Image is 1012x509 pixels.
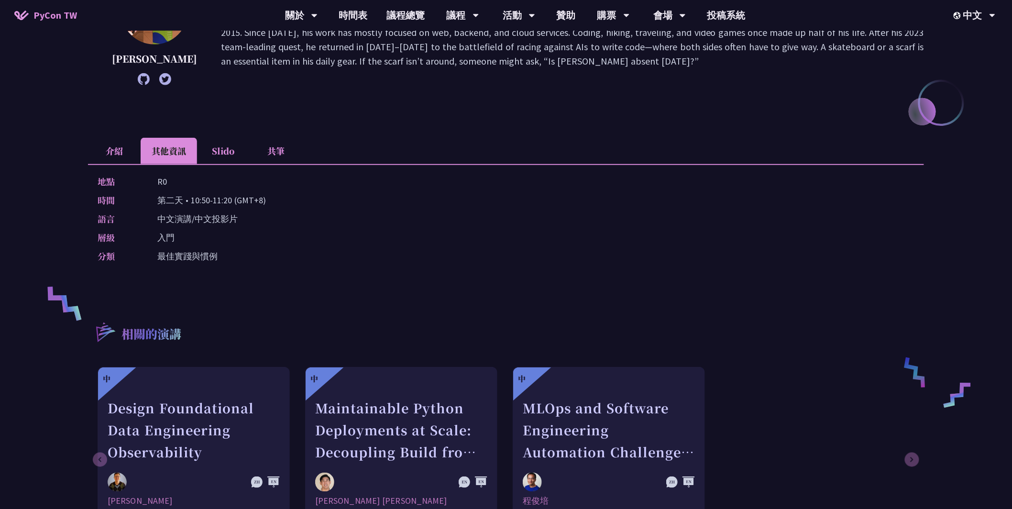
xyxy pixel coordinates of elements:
[108,495,280,507] div: [PERSON_NAME]
[14,11,29,20] img: Home icon of PyCon TW 2025
[523,495,695,507] div: 程俊培
[112,52,197,66] p: [PERSON_NAME]
[954,12,963,19] img: Locale Icon
[157,249,218,263] p: 最佳實踐與慣例
[82,309,128,355] img: r3.8d01567.svg
[523,473,542,492] img: 程俊培
[33,8,77,22] span: PyCon TW
[121,325,181,344] p: 相關的演講
[103,373,110,385] div: 中
[98,212,138,226] p: 語言
[518,373,526,385] div: 中
[315,473,334,492] img: Justin Lee
[98,193,138,207] p: 時間
[5,3,87,27] a: PyCon TW
[98,175,138,188] p: 地點
[315,495,487,507] div: [PERSON_NAME] [PERSON_NAME]
[315,397,487,463] div: Maintainable Python Deployments at Scale: Decoupling Build from Runtime
[88,138,141,164] li: 介紹
[197,138,250,164] li: Slido
[108,473,127,492] img: Shuhsi Lin
[250,138,302,164] li: 共筆
[157,175,167,188] p: R0
[310,373,318,385] div: 中
[98,249,138,263] p: 分類
[98,231,138,244] p: 層級
[108,397,280,463] div: Design Foundational Data Engineering Observability
[523,397,695,463] div: MLOps and Software Engineering Automation Challenges in Production
[157,231,175,244] p: 入門
[157,212,238,226] p: 中文演講/中文投影片
[141,138,197,164] li: 其他資訊
[157,193,266,207] p: 第二天 • 10:50-11:20 (GMT+8)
